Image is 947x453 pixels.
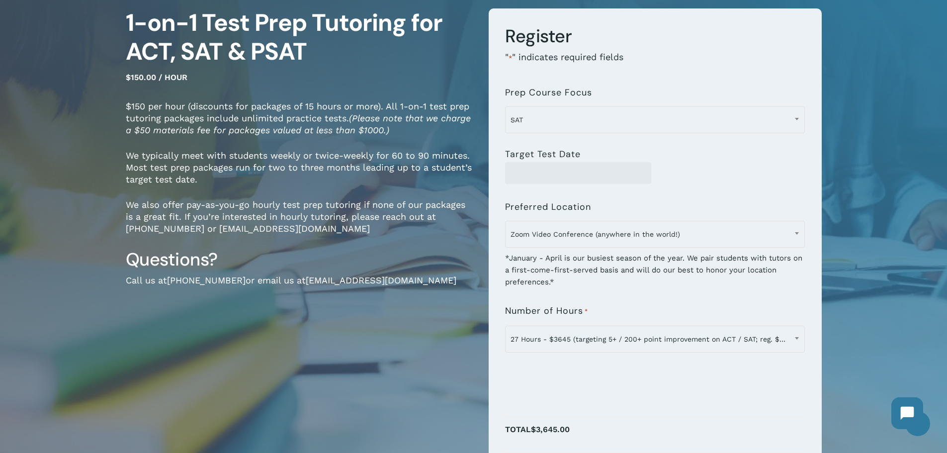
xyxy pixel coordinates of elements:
h3: Questions? [126,248,474,271]
span: Zoom Video Conference (anywhere in the world!) [505,221,805,248]
span: $3,645.00 [531,425,570,434]
span: 27 Hours - $3645 (targeting 5+ / 200+ point improvement on ACT / SAT; reg. $4050) [506,329,804,350]
span: SAT [506,109,804,130]
p: We also offer pay-as-you-go hourly test prep tutoring if none of our packages is a great fit. If ... [126,199,474,248]
label: Number of Hours [505,306,588,317]
iframe: Chatbot [881,387,933,439]
p: Call us at or email us at [126,274,474,300]
p: " " indicates required fields [505,51,805,78]
h1: 1-on-1 Test Prep Tutoring for ACT, SAT & PSAT [126,8,474,66]
label: Prep Course Focus [505,88,592,97]
iframe: reCAPTCHA [505,359,656,397]
div: *January - April is our busiest season of the year. We pair students with tutors on a first-come-... [505,246,805,288]
label: Target Test Date [505,149,581,159]
span: SAT [505,106,805,133]
label: Preferred Location [505,202,591,212]
a: [EMAIL_ADDRESS][DOMAIN_NAME] [306,275,456,285]
p: We typically meet with students weekly or twice-weekly for 60 to 90 minutes. Most test prep packa... [126,150,474,199]
p: $150 per hour (discounts for packages of 15 hours or more). All 1-on-1 test prep tutoring package... [126,100,474,150]
p: Total [505,422,805,448]
h3: Register [505,25,805,48]
span: $150.00 / hour [126,73,187,82]
span: 27 Hours - $3645 (targeting 5+ / 200+ point improvement on ACT / SAT; reg. $4050) [505,326,805,353]
a: [PHONE_NUMBER] [167,275,246,285]
span: Zoom Video Conference (anywhere in the world!) [506,224,804,245]
em: (Please note that we charge a $50 materials fee for packages valued at less than $1000.) [126,113,471,135]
